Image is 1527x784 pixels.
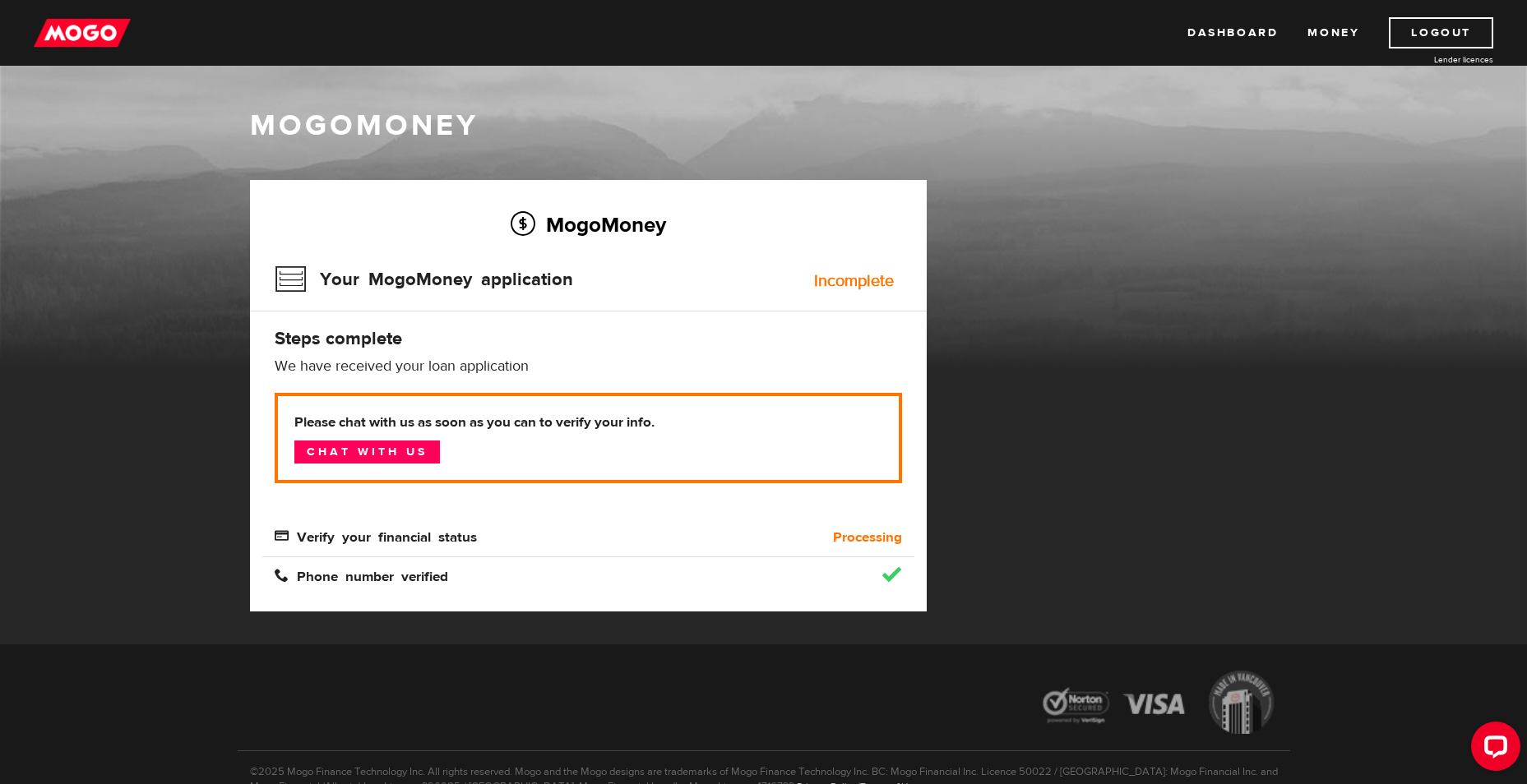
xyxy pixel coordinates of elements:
b: Processing [833,528,902,547]
span: Phone number verified [275,568,448,582]
h2: MogoMoney [275,207,902,242]
b: Please chat with us as soon as you can to verify your info. [294,413,882,432]
a: Dashboard [1187,17,1278,48]
span: Verify your financial status [275,528,477,542]
p: We have received your loan application [275,357,902,376]
div: Incomplete [814,273,894,289]
a: Money [1307,17,1359,48]
a: Chat with us [294,440,440,463]
a: Logout [1389,17,1493,48]
h4: Steps complete [275,327,902,350]
img: mogo_logo-11ee424be714fa7cbb0f0f49df9e16ec.png [34,17,131,48]
h3: Your MogoMoney application [275,258,573,301]
a: Lender licences [1370,53,1493,66]
iframe: LiveChat chat widget [1458,715,1527,784]
img: legal-icons-92a2ffecb4d32d839781d1b4e4802d7b.png [1027,658,1290,751]
h1: MogoMoney [250,108,1278,143]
